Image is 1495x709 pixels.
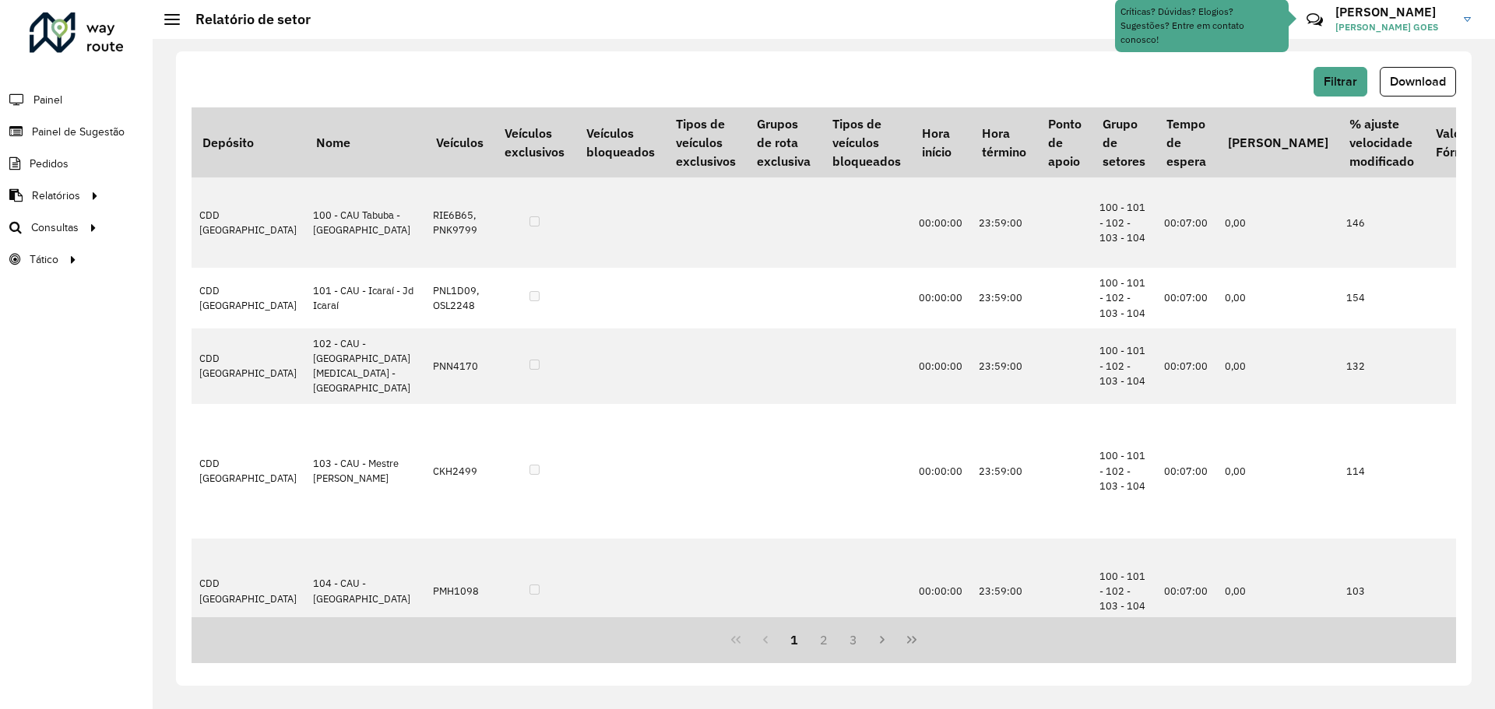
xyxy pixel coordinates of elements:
td: 146 [1338,177,1424,268]
td: 23:59:00 [971,328,1036,404]
td: 101 - CAU - Icaraí - Jd Icaraí [305,268,425,328]
td: CDD [GEOGRAPHIC_DATA] [192,268,305,328]
button: Download [1380,67,1456,97]
th: Tipos de veículos bloqueados [821,107,911,177]
span: Painel [33,92,62,108]
span: [PERSON_NAME] GOES [1335,20,1452,34]
td: 00:00:00 [911,539,971,644]
td: 00:00:00 [911,177,971,268]
td: 154 [1338,268,1424,328]
td: 103 - CAU - Mestre [PERSON_NAME] [305,404,425,539]
td: 100 - 101 - 102 - 103 - 104 [1092,328,1156,404]
td: PMH1098 [425,539,494,644]
h2: Relatório de setor [180,11,311,28]
td: PNL1D09, OSL2248 [425,268,494,328]
td: 132 [1338,328,1424,404]
td: RIE6B65, PNK9799 [425,177,494,268]
th: Ponto de apoio [1037,107,1092,177]
span: Consultas [31,219,79,236]
td: 23:59:00 [971,404,1036,539]
td: 100 - 101 - 102 - 103 - 104 [1092,177,1156,268]
button: Last Page [897,625,927,655]
td: 23:59:00 [971,539,1036,644]
th: Grupos de rota exclusiva [747,107,821,177]
a: Contato Rápido [1298,3,1331,37]
th: Nome [305,107,425,177]
td: 0,00 [1217,268,1338,328]
th: [PERSON_NAME] [1217,107,1338,177]
th: Veículos bloqueados [575,107,665,177]
th: Hora término [971,107,1036,177]
td: 00:00:00 [911,404,971,539]
td: 00:00:00 [911,328,971,404]
td: 23:59:00 [971,177,1036,268]
th: Hora início [911,107,971,177]
td: 23:59:00 [971,268,1036,328]
button: 3 [839,625,868,655]
td: CDD [GEOGRAPHIC_DATA] [192,177,305,268]
td: 00:07:00 [1156,539,1217,644]
td: 00:07:00 [1156,177,1217,268]
td: 100 - CAU Tabuba - [GEOGRAPHIC_DATA] [305,177,425,268]
td: 0,00 [1217,177,1338,268]
th: % ajuste velocidade modificado [1338,107,1424,177]
td: 00:00:00 [911,268,971,328]
td: CDD [GEOGRAPHIC_DATA] [192,404,305,539]
td: 00:07:00 [1156,328,1217,404]
th: Veículos [425,107,494,177]
td: CDD [GEOGRAPHIC_DATA] [192,328,305,404]
th: Grupo de setores [1092,107,1156,177]
th: Depósito [192,107,305,177]
button: Next Page [868,625,898,655]
td: CDD [GEOGRAPHIC_DATA] [192,539,305,644]
td: 100 - 101 - 102 - 103 - 104 [1092,539,1156,644]
th: Tempo de espera [1156,107,1217,177]
span: Download [1390,75,1446,88]
td: 100 - 101 - 102 - 103 - 104 [1092,404,1156,539]
td: 102 - CAU - [GEOGRAPHIC_DATA][MEDICAL_DATA] - [GEOGRAPHIC_DATA] [305,328,425,404]
th: Veículos exclusivos [494,107,575,177]
span: Tático [30,251,58,268]
td: CKH2499 [425,404,494,539]
span: Relatórios [32,188,80,204]
td: PNN4170 [425,328,494,404]
td: 100 - 101 - 102 - 103 - 104 [1092,268,1156,328]
td: 00:07:00 [1156,268,1217,328]
td: 00:07:00 [1156,404,1217,539]
span: Pedidos [30,156,69,172]
td: 0,00 [1217,404,1338,539]
span: Filtrar [1324,75,1357,88]
td: 0,00 [1217,328,1338,404]
td: 114 [1338,404,1424,539]
td: 0,00 [1217,539,1338,644]
td: 104 - CAU - [GEOGRAPHIC_DATA] [305,539,425,644]
button: 1 [779,625,809,655]
span: Painel de Sugestão [32,124,125,140]
th: Tipos de veículos exclusivos [665,107,746,177]
h3: [PERSON_NAME] [1335,5,1452,19]
td: 103 [1338,539,1424,644]
button: Filtrar [1314,67,1367,97]
th: Valor Fórmula [1425,107,1493,177]
button: 2 [809,625,839,655]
